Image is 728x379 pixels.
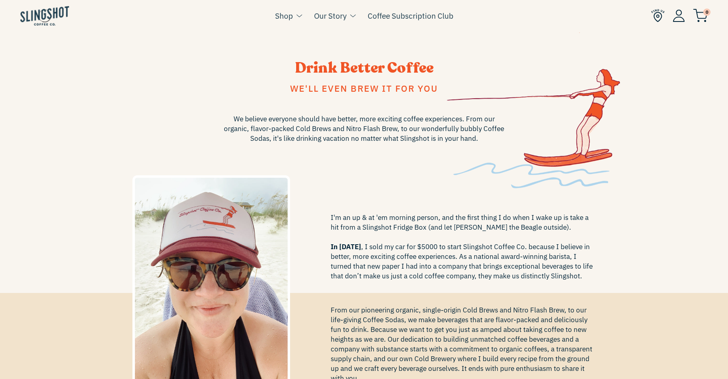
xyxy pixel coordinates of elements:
span: 0 [703,9,711,16]
span: In [DATE] [331,242,361,251]
span: Drink Better Coffee [295,58,433,78]
a: 0 [693,11,708,20]
span: We believe everyone should have better, more exciting coffee experiences. From our organic, flavo... [222,114,506,143]
a: Coffee Subscription Club [368,10,453,22]
img: skiabout-1636558702133_426x.png [447,32,620,188]
a: Our Story [314,10,347,22]
img: Account [673,9,685,22]
span: We'll even brew it for you [290,82,438,94]
a: Shop [275,10,293,22]
span: I'm an up & at 'em morning person, and the first thing I do when I wake up is take a hit from a S... [331,213,596,281]
img: Find Us [651,9,665,22]
img: cart [693,9,708,22]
